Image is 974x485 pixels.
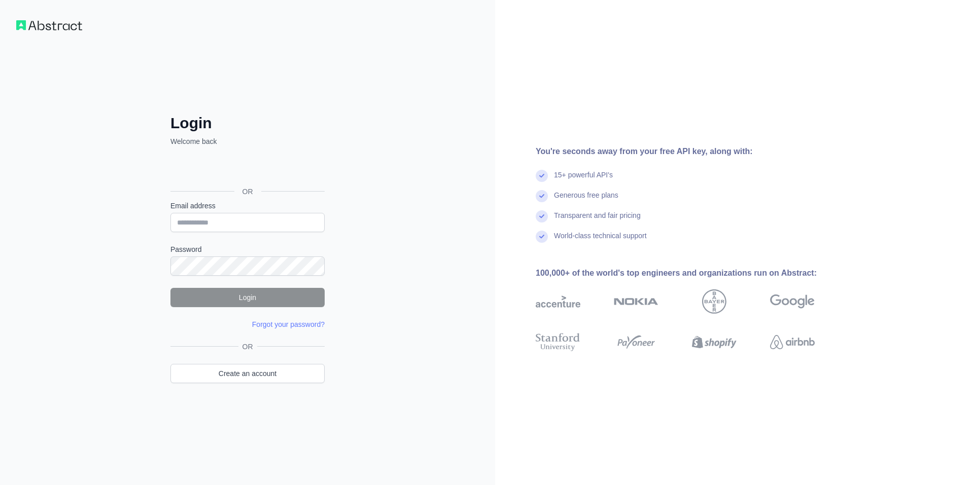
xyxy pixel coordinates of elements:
[165,158,328,180] iframe: Knop Inloggen met Google
[770,289,815,314] img: google
[536,331,580,353] img: stanford university
[536,210,548,222] img: check mark
[170,244,325,254] label: Password
[536,289,580,314] img: accenture
[536,190,548,202] img: check mark
[770,331,815,353] img: airbnb
[692,331,737,353] img: shopify
[170,114,325,132] h2: Login
[702,289,726,314] img: bayer
[252,320,325,328] a: Forgot your password?
[170,288,325,307] button: Login
[614,331,658,353] img: payoneer
[170,364,325,383] a: Create an account
[554,170,613,190] div: 15+ powerful API's
[238,342,257,352] span: OR
[16,20,82,30] img: Workflow
[170,201,325,211] label: Email address
[554,210,641,231] div: Transparent and fair pricing
[614,289,658,314] img: nokia
[554,190,618,210] div: Generous free plans
[536,231,548,243] img: check mark
[536,145,847,158] div: You're seconds away from your free API key, along with:
[554,231,647,251] div: World-class technical support
[234,186,261,197] span: OR
[170,136,325,146] p: Welcome back
[536,267,847,279] div: 100,000+ of the world's top engineers and organizations run on Abstract:
[536,170,548,182] img: check mark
